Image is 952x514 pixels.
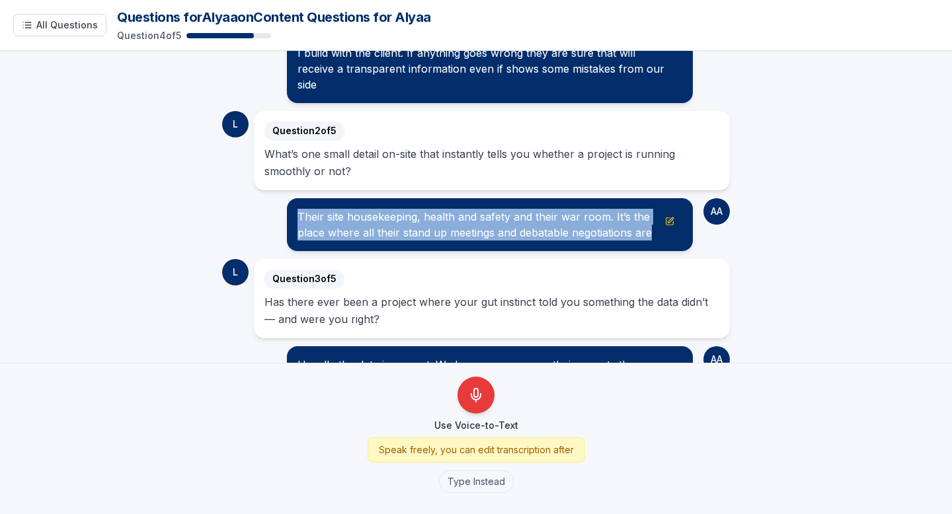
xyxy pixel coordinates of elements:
[297,357,682,388] div: Usually the data is correct. We know once we see their reports they detail of reporting.
[703,346,730,373] div: AA
[36,18,98,32] span: All Questions
[13,14,106,36] button: Show all questions
[703,198,730,225] div: AA
[264,270,344,288] span: Question 3 of 5
[264,145,719,180] div: What’s one small detail on-site that instantly tells you whether a project is running smoothly or...
[297,209,682,240] div: Their site housekeeping, health and safety and their war room. It’s the place where all their sta...
[222,259,249,285] div: L
[439,470,514,493] button: Type Instead
[457,377,495,414] button: Use Voice-to-Text
[117,29,181,42] p: Question 4 of 5
[368,437,585,462] div: Speak freely, you can edit transcription after
[662,214,677,229] button: Edit message
[264,293,719,328] div: Has there ever been a project where your gut instinct told you something the data didn’t — and we...
[117,8,939,26] h1: Questions for Alyaa on Content Questions for Alyaa
[264,122,344,140] span: Question 2 of 5
[434,419,518,432] p: Use Voice-to-Text
[222,111,249,137] div: L
[297,29,682,92] div: The golden rule that I use is that I fall back on the trust and honestly that I build with the cl...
